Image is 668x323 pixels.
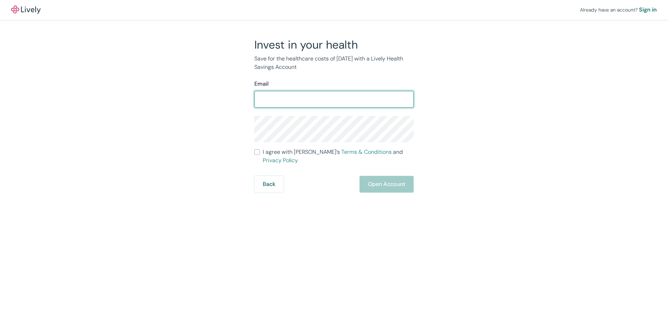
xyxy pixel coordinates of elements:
label: Email [254,80,269,88]
h2: Invest in your health [254,38,414,52]
a: Sign in [639,6,657,14]
a: Terms & Conditions [341,148,392,156]
span: I agree with [PERSON_NAME]’s and [263,148,414,165]
button: Back [254,176,284,193]
a: Privacy Policy [263,157,298,164]
p: Save for the healthcare costs of [DATE] with a Lively Health Savings Account [254,55,414,71]
a: LivelyLively [11,6,41,14]
div: Already have an account? [580,6,657,14]
img: Lively [11,6,41,14]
